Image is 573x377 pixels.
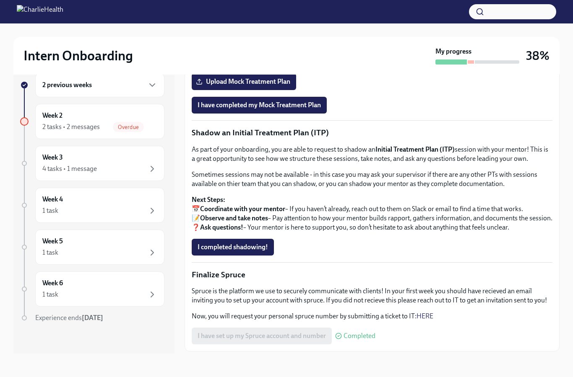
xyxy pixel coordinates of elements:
button: I have completed my Mock Treatment Plan [192,97,327,114]
div: 2 previous weeks [35,73,164,97]
p: Finalize Spruce [192,269,552,280]
span: I completed shadowing! [198,243,268,251]
a: Week 51 task [20,230,164,265]
strong: Initial Treatment Plan (ITP) [375,145,455,153]
h3: 38% [526,48,550,63]
strong: Ask questions! [200,223,243,231]
button: I completed shadowing! [192,239,274,256]
p: Sometimes sessions may not be available - in this case you may ask your supervisor if there are a... [192,170,552,188]
h6: Week 3 [42,153,63,162]
span: Completed [344,333,375,339]
h6: Week 2 [42,111,63,120]
div: 4 tasks • 1 message [42,164,97,173]
a: Week 41 task [20,188,164,223]
strong: Coordinate with your mentor [200,205,285,213]
p: Now, you will request your personal spruce number by submitting a ticket to IT: [192,312,552,321]
span: I have completed my Mock Treatment Plan [198,101,321,109]
h6: Week 6 [42,279,63,288]
p: As part of your onboarding, you are able to request to shadow an session with your mentor! This i... [192,145,552,163]
a: HERE [417,312,433,320]
span: Upload Mock Treatment Plan [198,77,290,86]
strong: Next Steps: [192,196,225,204]
strong: My progress [435,47,471,56]
label: Upload Mock Treatment Plan [192,73,296,90]
h2: Intern Onboarding [23,47,133,64]
div: 1 task [42,290,58,299]
span: Overdue [113,124,144,130]
h6: Week 4 [42,195,63,204]
div: 2 tasks • 2 messages [42,122,100,132]
a: Week 22 tasks • 2 messagesOverdue [20,104,164,139]
h6: Week 5 [42,237,63,246]
h6: 2 previous weeks [42,80,92,90]
p: 📅 – If you haven’t already, reach out to them on Slack or email to find a time that works. 📝 – Pa... [192,195,552,232]
a: Week 61 task [20,271,164,307]
span: Experience ends [35,314,103,322]
p: Shadow an Initial Treatment Plan (ITP) [192,127,552,138]
strong: [DATE] [82,314,103,322]
div: 1 task [42,248,58,257]
img: CharlieHealth [17,5,63,18]
a: Week 34 tasks • 1 message [20,146,164,181]
p: Spruce is the platform we use to securely communicate with clients! In your first week you should... [192,287,552,305]
div: 1 task [42,206,58,215]
strong: Observe and take notes [200,214,268,222]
